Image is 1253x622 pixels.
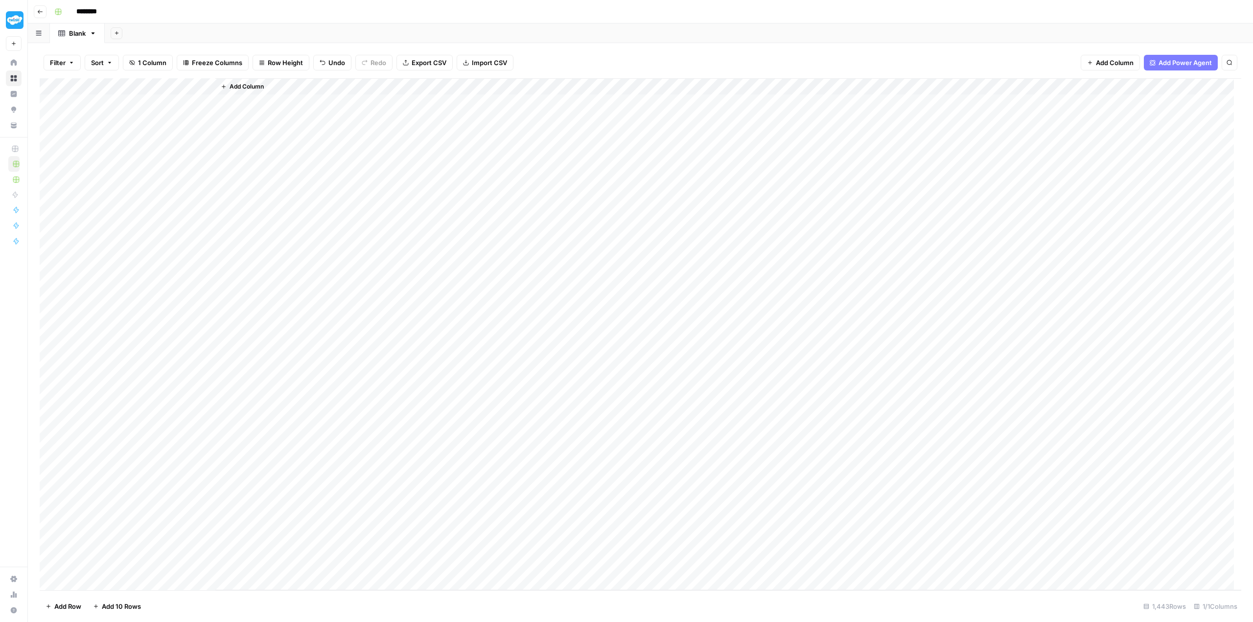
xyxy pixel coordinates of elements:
button: Help + Support [6,602,22,618]
a: Blank [50,23,105,43]
span: Undo [328,58,345,68]
button: Sort [85,55,119,70]
a: Insights [6,86,22,102]
div: 1,443 Rows [1139,599,1190,614]
a: Your Data [6,117,22,133]
span: Import CSV [472,58,507,68]
button: Redo [355,55,393,70]
button: Add Column [1081,55,1140,70]
button: Row Height [253,55,309,70]
button: Undo [313,55,351,70]
img: Twinkl Logo [6,11,23,29]
span: Add 10 Rows [102,601,141,611]
span: Add Power Agent [1159,58,1212,68]
span: Filter [50,58,66,68]
span: Sort [91,58,104,68]
button: Add Column [217,80,268,93]
span: Add Row [54,601,81,611]
div: 1/1 Columns [1190,599,1241,614]
span: Export CSV [412,58,446,68]
a: Usage [6,587,22,602]
a: Opportunities [6,102,22,117]
span: Add Column [1096,58,1134,68]
button: Workspace: Twinkl [6,8,22,32]
button: Add Row [40,599,87,614]
button: Freeze Columns [177,55,249,70]
a: Settings [6,571,22,587]
span: Redo [371,58,386,68]
span: Freeze Columns [192,58,242,68]
button: Add 10 Rows [87,599,147,614]
button: Import CSV [457,55,513,70]
button: Add Power Agent [1144,55,1218,70]
span: Add Column [230,82,264,91]
span: Row Height [268,58,303,68]
a: Browse [6,70,22,86]
a: Home [6,55,22,70]
button: Filter [44,55,81,70]
button: 1 Column [123,55,173,70]
span: 1 Column [138,58,166,68]
div: Blank [69,28,86,38]
button: Export CSV [396,55,453,70]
